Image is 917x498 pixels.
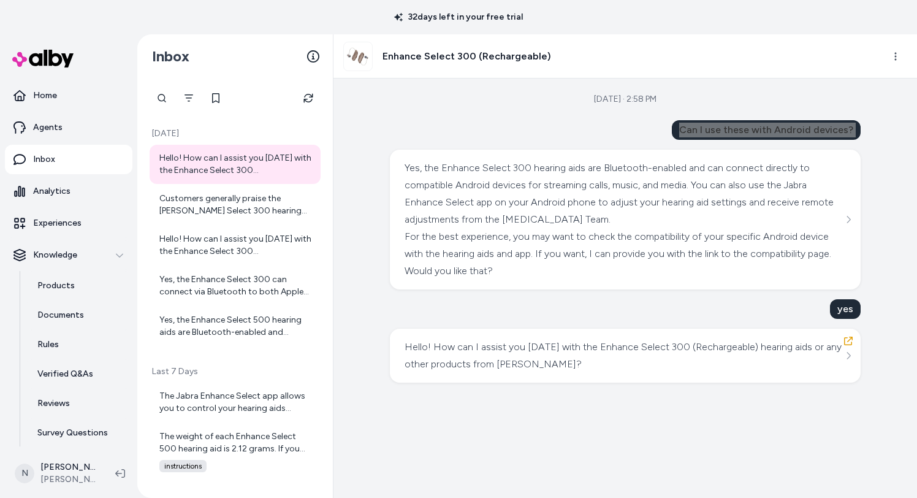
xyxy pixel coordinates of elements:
[159,193,313,217] div: Customers generally praise the [PERSON_NAME] Select 300 hearing aids for their discreet design, e...
[382,49,551,64] h3: Enhance Select 300 (Rechargeable)
[15,464,34,483] span: N
[25,389,132,418] a: Reviews
[33,90,57,102] p: Home
[159,460,207,472] span: instructions
[40,461,96,473] p: [PERSON_NAME]
[159,152,313,177] div: Hello! How can I assist you [DATE] with the Enhance Select 300 (Rechargeable) hearing aids or any...
[33,153,55,166] p: Inbox
[159,314,313,339] div: Yes, the Enhance Select 500 hearing aids are Bluetooth-enabled and compatible with many smartphon...
[159,390,313,415] div: The Jabra Enhance Select app allows you to control your hearing aids directly from your mobile de...
[5,145,132,174] a: Inbox
[5,113,132,142] a: Agents
[344,42,372,71] img: sku_es300_bronze.jpg
[405,159,843,228] div: Yes, the Enhance Select 300 hearing aids are Bluetooth-enabled and can connect directly to compat...
[150,423,321,480] a: The weight of each Enhance Select 500 hearing aid is 2.12 grams. If you have any more questions a...
[150,226,321,265] a: Hello! How can I assist you [DATE] with the Enhance Select 300 (Rechargeable) hearing aids or any...
[150,185,321,224] a: Customers generally praise the [PERSON_NAME] Select 300 hearing aids for their discreet design, e...
[5,240,132,270] button: Knowledge
[37,368,93,380] p: Verified Q&As
[40,473,96,486] span: [PERSON_NAME]
[7,454,105,493] button: N[PERSON_NAME][PERSON_NAME]
[33,121,63,134] p: Agents
[152,47,189,66] h2: Inbox
[672,120,861,140] div: Can I use these with Android devices?
[37,427,108,439] p: Survey Questions
[25,418,132,448] a: Survey Questions
[594,93,656,105] div: [DATE] · 2:58 PM
[25,330,132,359] a: Rules
[33,185,70,197] p: Analytics
[5,81,132,110] a: Home
[830,299,861,319] div: yes
[841,212,856,227] button: See more
[37,309,84,321] p: Documents
[5,209,132,238] a: Experiences
[841,348,856,363] button: See more
[12,50,74,67] img: alby Logo
[150,145,321,184] a: Hello! How can I assist you [DATE] with the Enhance Select 300 (Rechargeable) hearing aids or any...
[159,431,313,455] div: The weight of each Enhance Select 500 hearing aid is 2.12 grams. If you have any more questions a...
[159,274,313,298] div: Yes, the Enhance Select 300 can connect via Bluetooth to both Apple and Android devices, allowing...
[5,177,132,206] a: Analytics
[150,383,321,422] a: The Jabra Enhance Select app allows you to control your hearing aids directly from your mobile de...
[25,301,132,330] a: Documents
[37,397,70,410] p: Reviews
[150,266,321,305] a: Yes, the Enhance Select 300 can connect via Bluetooth to both Apple and Android devices, allowing...
[387,11,530,23] p: 32 days left in your free trial
[37,280,75,292] p: Products
[150,307,321,346] a: Yes, the Enhance Select 500 hearing aids are Bluetooth-enabled and compatible with many smartphon...
[177,86,201,110] button: Filter
[33,217,82,229] p: Experiences
[150,366,321,378] p: Last 7 Days
[296,86,321,110] button: Refresh
[25,359,132,389] a: Verified Q&As
[150,128,321,140] p: [DATE]
[405,228,843,280] div: For the best experience, you may want to check the compatibility of your specific Android device ...
[37,339,59,351] p: Rules
[405,339,843,373] div: Hello! How can I assist you [DATE] with the Enhance Select 300 (Rechargeable) hearing aids or any...
[33,249,77,261] p: Knowledge
[25,271,132,301] a: Products
[159,233,313,258] div: Hello! How can I assist you [DATE] with the Enhance Select 300 (Rechargeable) hearing aids or any...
